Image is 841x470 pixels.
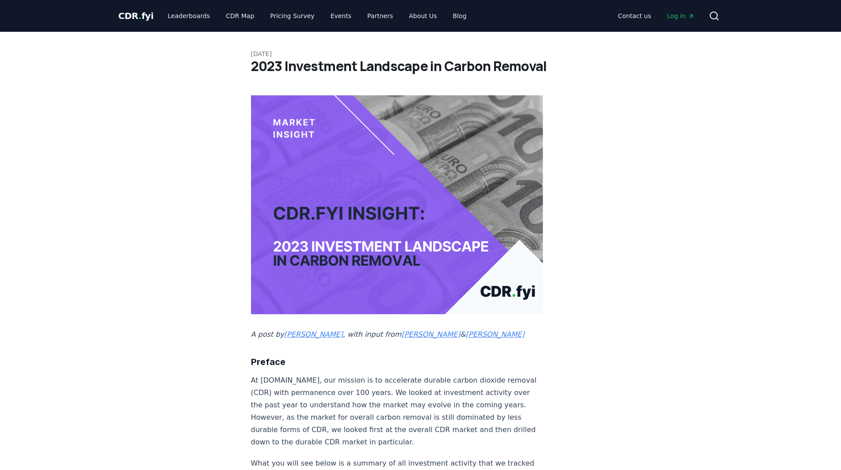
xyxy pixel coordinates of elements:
span: CDR fyi [118,11,154,21]
strong: Preface [251,357,285,367]
a: Log in [660,8,701,24]
span: . [138,11,141,21]
h1: 2023 Investment Landscape in Carbon Removal [251,58,590,74]
a: Blog [446,8,474,24]
a: Pricing Survey [263,8,321,24]
a: CDR.fyi [118,10,154,22]
p: At [DOMAIN_NAME], our mission is to accelerate durable carbon dioxide removal (CDR) with permanen... [251,374,544,448]
a: [PERSON_NAME] [401,330,460,338]
a: Events [323,8,358,24]
a: Contact us [611,8,658,24]
em: A post by , with input from & [251,330,525,338]
a: About Us [402,8,444,24]
a: [PERSON_NAME] [466,330,525,338]
p: [DATE] [251,49,590,58]
a: Partners [360,8,400,24]
span: Log in [667,11,694,20]
img: blog post image [251,95,544,314]
a: [PERSON_NAME] [284,330,343,338]
nav: Main [160,8,473,24]
a: CDR Map [219,8,261,24]
nav: Main [611,8,701,24]
a: Leaderboards [160,8,217,24]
